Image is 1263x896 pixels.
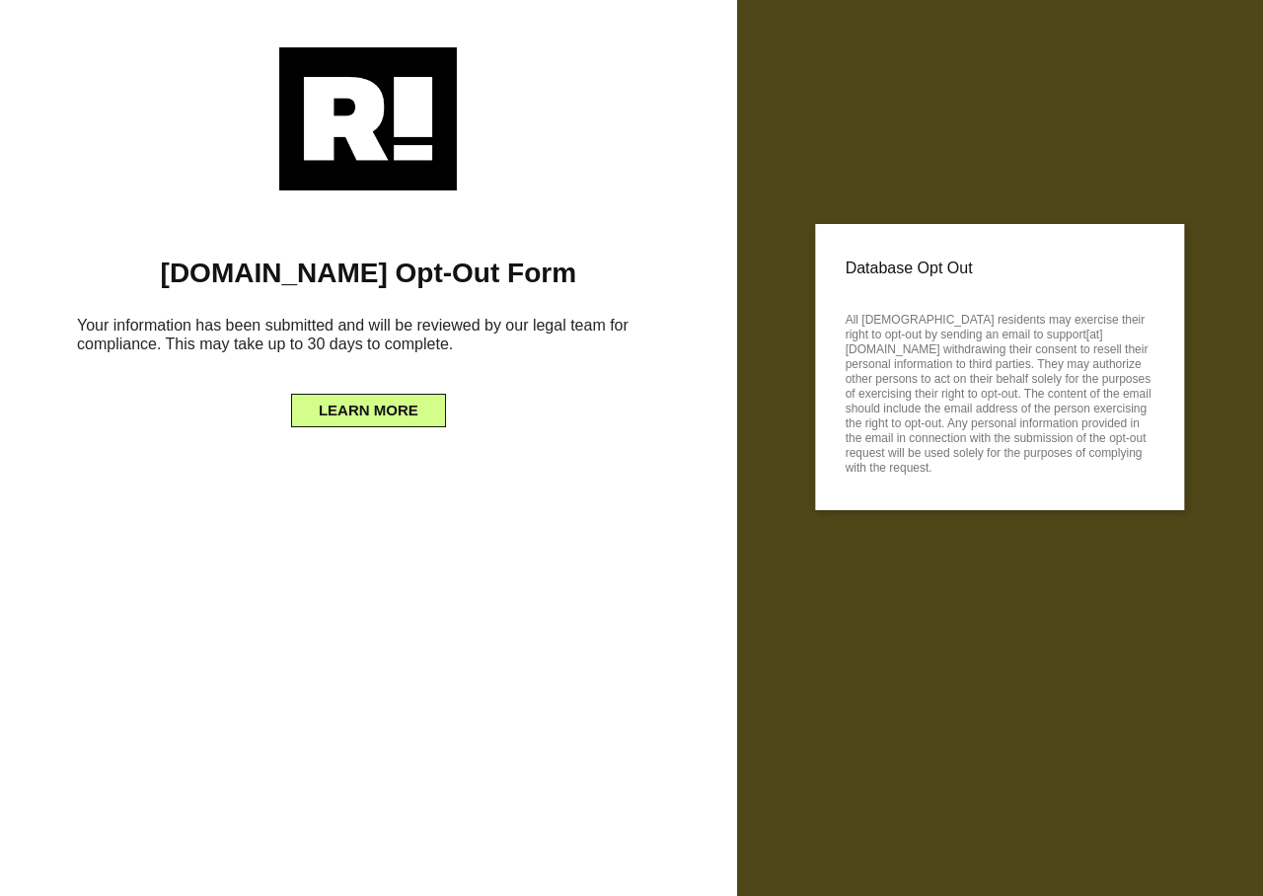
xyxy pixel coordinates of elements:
[30,308,707,369] h6: Your information has been submitted and will be reviewed by our legal team for compliance. This m...
[291,394,446,427] button: LEARN MORE
[30,257,707,290] h1: [DOMAIN_NAME] Opt-Out Form
[279,47,457,190] img: Retention.com
[846,254,1154,283] p: Database Opt Out
[291,397,446,412] a: LEARN MORE
[846,307,1154,476] p: All [DEMOGRAPHIC_DATA] residents may exercise their right to opt-out by sending an email to suppo...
